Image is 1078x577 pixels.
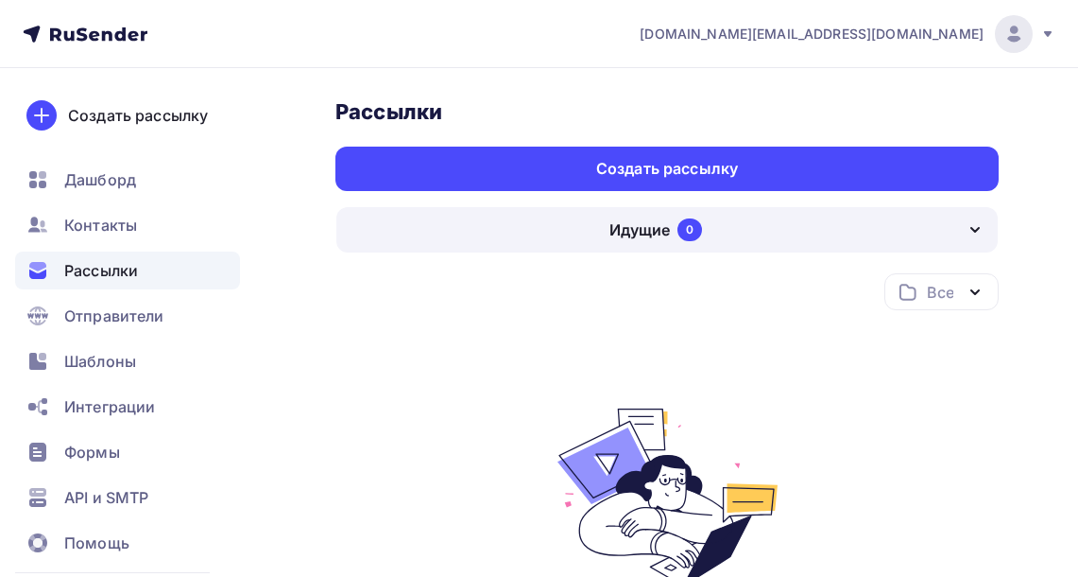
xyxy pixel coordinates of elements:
[884,273,999,310] button: Все
[64,532,129,554] span: Помощь
[64,395,155,418] span: Интеграции
[64,305,164,327] span: Отправители
[64,350,136,373] span: Шаблоны
[64,259,138,282] span: Рассылки
[15,161,240,199] a: Дашборд
[927,281,953,304] div: Все
[15,297,240,335] a: Отправители
[335,98,999,125] h3: Рассылки
[677,219,702,241] div: 0
[15,342,240,380] a: Шаблоны
[15,252,240,289] a: Рассылки
[596,158,738,180] div: Создать рассылку
[335,206,999,254] button: Идущие 0
[640,25,984,44] span: [DOMAIN_NAME][EMAIL_ADDRESS][DOMAIN_NAME]
[64,486,148,509] span: API и SMTP
[640,15,1055,53] a: [DOMAIN_NAME][EMAIL_ADDRESS][DOMAIN_NAME]
[64,441,120,463] span: Формы
[15,206,240,244] a: Контакты
[64,168,136,191] span: Дашборд
[15,433,240,471] a: Формы
[68,104,208,127] div: Создать рассылку
[64,214,137,236] span: Контакты
[609,219,670,241] div: Идущие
